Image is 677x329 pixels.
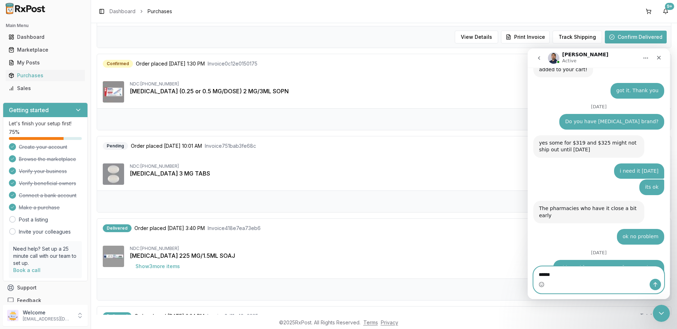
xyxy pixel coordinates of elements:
[9,33,82,41] div: Dashboard
[381,319,398,325] a: Privacy
[208,225,261,232] span: Invoice 418e7ea73eb6
[103,163,124,185] img: Rybelsus 3 MG TABS
[19,228,71,235] a: Invite your colleagues
[7,310,18,321] img: User avatar
[363,319,378,325] a: Terms
[130,169,665,178] div: [MEDICAL_DATA] 3 MG TABS
[3,44,88,56] button: Marketplace
[130,246,665,251] div: NDC: [PHONE_NUMBER]
[3,70,88,81] button: Purchases
[3,31,88,43] button: Dashboard
[103,224,132,232] div: Delivered
[6,56,85,69] a: My Posts
[6,31,85,43] a: Dashboard
[553,31,602,43] button: Track Shipping
[9,129,20,136] span: 75 %
[9,72,82,79] div: Purchases
[3,57,88,68] button: My Posts
[134,313,204,320] span: Order placed [DATE] 3:34 PM
[3,3,48,14] img: RxPost Logo
[9,59,82,66] div: My Posts
[130,260,186,273] button: Show3more items
[131,142,202,150] span: Order placed [DATE] 10:01 AM
[103,81,124,103] img: Ozempic (0.25 or 0.5 MG/DOSE) 2 MG/3ML SOPN
[13,245,78,267] p: Need help? Set up a 25 minute call with our team to set up.
[528,48,670,299] iframe: Intercom live chat
[130,163,665,169] div: NDC: [PHONE_NUMBER]
[208,60,257,67] span: Invoice 0c12e0150175
[19,180,76,187] span: Verify beneficial owners
[6,43,85,56] a: Marketplace
[103,142,128,150] div: Pending
[136,60,205,67] span: Order placed [DATE] 1:30 PM
[9,120,82,127] p: Let's finish your setup first!
[205,142,256,150] span: Invoice 751bab3fe68c
[9,106,49,114] h3: Getting started
[455,31,498,43] button: View Details
[3,83,88,94] button: Sales
[134,225,205,232] span: Order placed [DATE] 3:40 PM
[653,305,670,322] iframe: Intercom live chat
[19,143,67,151] span: Create your account
[110,8,172,15] nav: breadcrumb
[13,267,41,273] a: Book a call
[207,313,258,320] span: Invoice 0d11e42e3335
[9,46,82,53] div: Marketplace
[605,31,667,43] button: Confirm Delivered
[17,297,41,304] span: Feedback
[660,6,671,17] button: 9+
[19,204,60,211] span: Make a purchase
[6,23,85,28] h2: Main Menu
[103,60,133,68] div: Confirmed
[19,216,48,223] a: Post a listing
[6,69,85,82] a: Purchases
[3,281,88,294] button: Support
[103,246,124,267] img: Ajovy 225 MG/1.5ML SOAJ
[19,156,76,163] span: Browse the marketplace
[23,309,72,316] p: Welcome
[19,168,67,175] span: Verify your business
[665,3,674,10] div: 9+
[19,192,76,199] span: Connect a bank account
[130,251,665,260] div: [MEDICAL_DATA] 225 MG/1.5ML SOAJ
[130,87,665,95] div: [MEDICAL_DATA] (0.25 or 0.5 MG/DOSE) 2 MG/3ML SOPN
[640,312,665,319] div: Total price
[501,31,550,43] button: Print Invoice
[148,8,172,15] span: Purchases
[9,85,82,92] div: Sales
